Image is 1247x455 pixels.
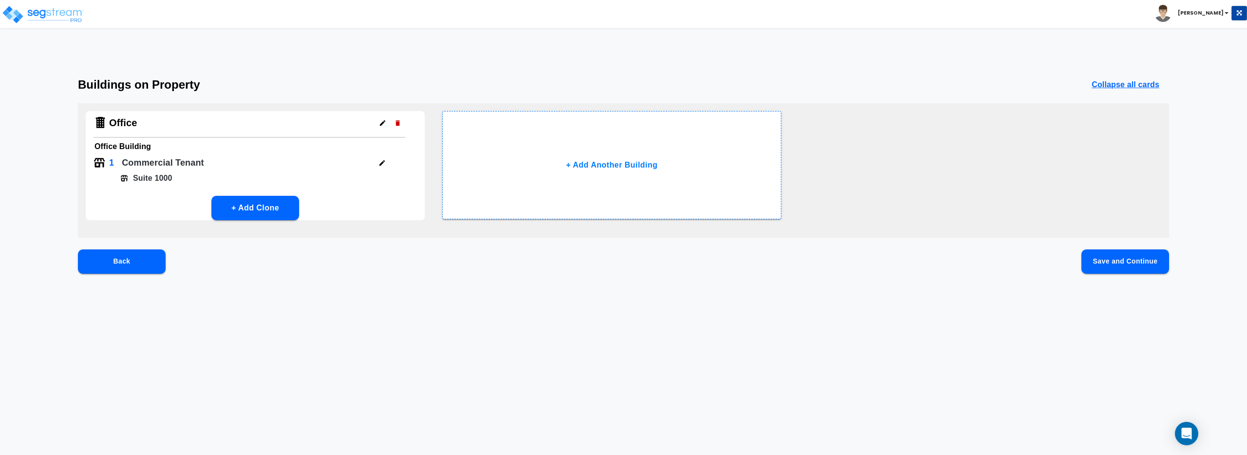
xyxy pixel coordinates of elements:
[78,78,200,92] h3: Buildings on Property
[109,117,137,129] h4: Office
[78,249,166,274] button: Back
[1178,9,1224,17] b: [PERSON_NAME]
[1092,79,1159,91] p: Collapse all cards
[109,156,114,170] p: 1
[211,196,299,220] button: + Add Clone
[94,140,416,153] h6: Office Building
[120,174,128,182] img: Tenant Icon
[1081,249,1169,274] button: Save and Continue
[122,156,204,170] p: Commercial Tenant
[442,111,781,219] button: + Add Another Building
[1154,5,1171,22] img: avatar.png
[128,172,172,184] p: Suite 1000
[1175,422,1198,445] div: Open Intercom Messenger
[94,157,105,169] img: Tenant Icon
[94,116,107,130] img: Building Icon
[1,5,84,24] img: logo_pro_r.png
